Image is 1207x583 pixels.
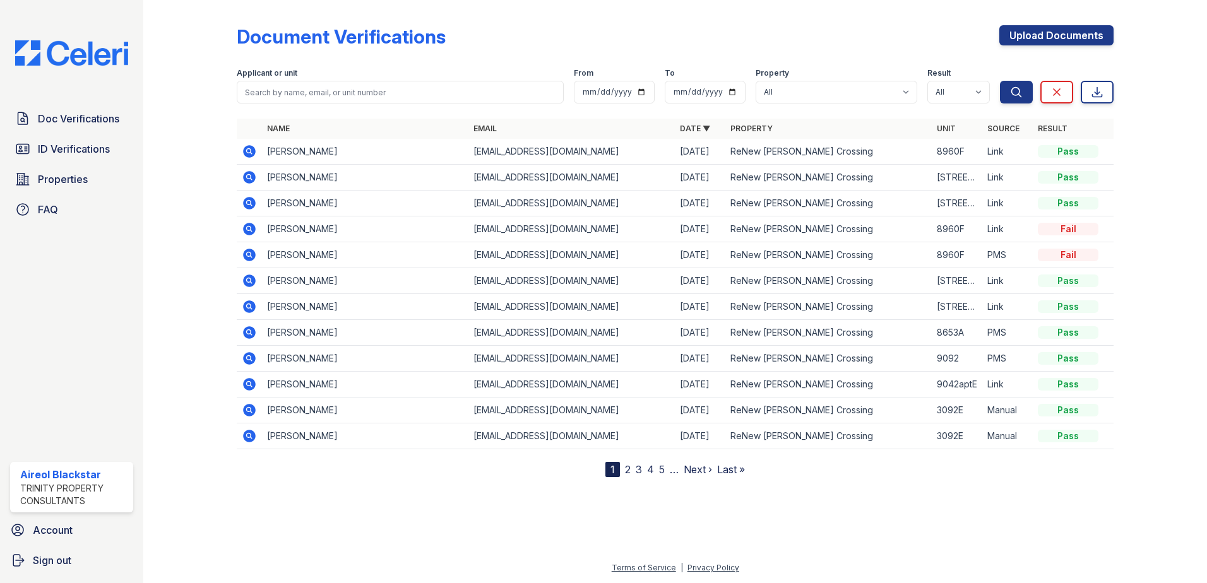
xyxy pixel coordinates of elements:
[33,522,73,538] span: Account
[38,111,119,126] span: Doc Verifications
[982,423,1033,449] td: Manual
[1038,430,1098,442] div: Pass
[38,141,110,156] span: ID Verifications
[937,124,956,133] a: Unit
[605,462,620,477] div: 1
[1038,300,1098,313] div: Pass
[675,216,725,242] td: [DATE]
[1038,197,1098,209] div: Pass
[725,397,932,423] td: ReNew [PERSON_NAME] Crossing
[262,191,468,216] td: [PERSON_NAME]
[725,268,932,294] td: ReNew [PERSON_NAME] Crossing
[675,191,725,216] td: [DATE]
[38,172,88,187] span: Properties
[1038,378,1098,391] div: Pass
[982,268,1033,294] td: Link
[468,397,675,423] td: [EMAIL_ADDRESS][DOMAIN_NAME]
[675,242,725,268] td: [DATE]
[262,294,468,320] td: [PERSON_NAME]
[675,397,725,423] td: [DATE]
[10,167,133,192] a: Properties
[982,294,1033,320] td: Link
[262,423,468,449] td: [PERSON_NAME]
[468,139,675,165] td: [EMAIL_ADDRESS][DOMAIN_NAME]
[725,294,932,320] td: ReNew [PERSON_NAME] Crossing
[932,139,982,165] td: 8960F
[665,68,675,78] label: To
[10,136,133,162] a: ID Verifications
[982,139,1033,165] td: Link
[262,372,468,397] td: [PERSON_NAME]
[932,268,982,294] td: [STREET_ADDRESS]
[987,124,1020,133] a: Source
[927,68,951,78] label: Result
[468,294,675,320] td: [EMAIL_ADDRESS][DOMAIN_NAME]
[468,165,675,191] td: [EMAIL_ADDRESS][DOMAIN_NAME]
[1038,274,1098,287] div: Pass
[675,423,725,449] td: [DATE]
[687,563,739,572] a: Privacy Policy
[1038,404,1098,416] div: Pass
[675,139,725,165] td: [DATE]
[982,397,1033,423] td: Manual
[675,268,725,294] td: [DATE]
[38,202,58,217] span: FAQ
[468,372,675,397] td: [EMAIL_ADDRESS][DOMAIN_NAME]
[237,81,564,103] input: Search by name, email, or unit number
[725,320,932,346] td: ReNew [PERSON_NAME] Crossing
[647,463,654,476] a: 4
[1038,145,1098,158] div: Pass
[982,216,1033,242] td: Link
[468,320,675,346] td: [EMAIL_ADDRESS][DOMAIN_NAME]
[684,463,712,476] a: Next ›
[1038,326,1098,339] div: Pass
[681,563,683,572] div: |
[932,165,982,191] td: [STREET_ADDRESS]
[262,216,468,242] td: [PERSON_NAME]
[262,139,468,165] td: [PERSON_NAME]
[20,482,128,507] div: Trinity Property Consultants
[680,124,710,133] a: Date ▼
[717,463,745,476] a: Last »
[625,463,631,476] a: 2
[262,165,468,191] td: [PERSON_NAME]
[725,216,932,242] td: ReNew [PERSON_NAME] Crossing
[574,68,593,78] label: From
[5,40,138,66] img: CE_Logo_Blue-a8612792a0a2168367f1c8372b55b34899dd931a85d93a1a3d3e32e68fde9ad4.png
[670,462,679,477] span: …
[675,346,725,372] td: [DATE]
[612,563,676,572] a: Terms of Service
[468,191,675,216] td: [EMAIL_ADDRESS][DOMAIN_NAME]
[10,197,133,222] a: FAQ
[730,124,773,133] a: Property
[932,242,982,268] td: 8960F
[999,25,1114,45] a: Upload Documents
[33,553,71,568] span: Sign out
[1038,223,1098,235] div: Fail
[262,397,468,423] td: [PERSON_NAME]
[468,216,675,242] td: [EMAIL_ADDRESS][DOMAIN_NAME]
[932,397,982,423] td: 3092E
[932,372,982,397] td: 9042aptE
[5,548,138,573] a: Sign out
[675,320,725,346] td: [DATE]
[675,372,725,397] td: [DATE]
[756,68,789,78] label: Property
[262,268,468,294] td: [PERSON_NAME]
[267,124,290,133] a: Name
[932,423,982,449] td: 3092E
[10,106,133,131] a: Doc Verifications
[675,165,725,191] td: [DATE]
[982,346,1033,372] td: PMS
[1038,124,1067,133] a: Result
[468,423,675,449] td: [EMAIL_ADDRESS][DOMAIN_NAME]
[262,320,468,346] td: [PERSON_NAME]
[932,346,982,372] td: 9092
[1038,171,1098,184] div: Pass
[636,463,642,476] a: 3
[659,463,665,476] a: 5
[932,320,982,346] td: 8653A
[725,139,932,165] td: ReNew [PERSON_NAME] Crossing
[473,124,497,133] a: Email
